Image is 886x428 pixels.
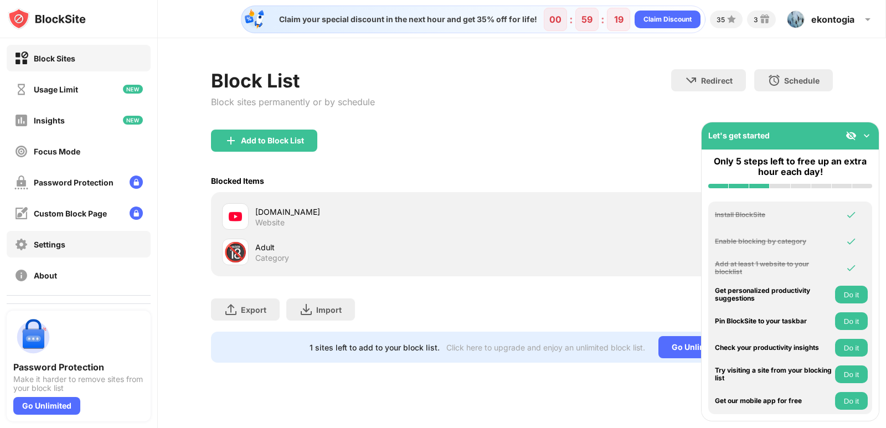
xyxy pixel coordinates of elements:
img: new-icon.svg [123,85,143,94]
img: AAcHTtcK-wZsFThb5BReGNRSpAyKb3Hf8whVzaytJlzAmXzQuw=s96-c [787,11,805,28]
div: 3 [754,16,758,24]
div: : [599,11,607,28]
div: Claim your special discount in the next hour and get 35% off for life! [272,14,537,24]
div: 35 [717,16,725,24]
div: Block sites permanently or by schedule [211,96,375,107]
img: focus-off.svg [14,145,28,158]
div: Install BlockSite [715,211,832,219]
div: Only 5 steps left to free up an extra hour each day! [708,156,872,177]
div: Export [241,305,266,314]
img: push-password-protection.svg [13,317,53,357]
img: specialOfferDiscount.svg [244,8,266,30]
div: 🔞 [224,241,247,264]
img: settings-off.svg [14,238,28,251]
img: omni-setup-toggle.svg [861,130,872,141]
div: Redirect [701,76,733,85]
div: Get our mobile app for free [715,397,832,405]
div: Password Protection [34,178,114,187]
div: Let's get started [708,131,770,140]
div: Go Unlimited [658,336,734,358]
img: points-small.svg [725,13,738,26]
div: ekontogia [811,14,854,25]
div: Category [255,253,289,263]
div: Try visiting a site from your blocking list [715,367,832,383]
div: 1 sites left to add to your block list. [310,343,440,352]
div: Usage Limit [34,85,78,94]
img: customize-block-page-off.svg [14,207,28,220]
img: about-off.svg [14,269,28,282]
div: Click here to upgrade and enjoy an unlimited block list. [446,343,645,352]
div: 19 [614,14,624,25]
div: : [567,11,575,28]
div: Get personalized productivity suggestions [715,287,832,303]
img: omni-check.svg [846,236,857,247]
div: Website [255,218,285,228]
img: lock-menu.svg [130,176,143,189]
div: Block List [211,69,375,92]
div: Add to Block List [241,136,304,145]
img: new-icon.svg [123,116,143,125]
div: 00 [549,14,562,25]
img: logo-blocksite.svg [8,8,86,30]
div: Go Unlimited [13,397,80,415]
button: Do it [835,339,868,357]
img: omni-check.svg [846,262,857,274]
img: favicons [229,210,242,223]
div: Password Protection [13,362,144,373]
img: insights-off.svg [14,114,28,127]
img: password-protection-off.svg [14,176,28,189]
img: time-usage-off.svg [14,82,28,96]
button: Do it [835,312,868,330]
div: Add at least 1 website to your blocklist [715,260,832,276]
div: About [34,271,57,280]
div: Import [316,305,342,314]
div: Pin BlockSite to your taskbar [715,317,832,325]
div: Blocked Items [211,176,264,185]
button: Do it [835,365,868,383]
div: Block Sites [34,54,75,63]
button: Do it [835,286,868,303]
div: Adult [255,241,522,253]
img: eye-not-visible.svg [846,130,857,141]
img: block-on.svg [14,51,28,65]
div: Custom Block Page [34,209,107,218]
button: Do it [835,392,868,410]
div: Insights [34,116,65,125]
div: Schedule [784,76,820,85]
div: Focus Mode [34,147,80,156]
div: 59 [581,14,593,25]
div: [DOMAIN_NAME] [255,206,522,218]
div: Check your productivity insights [715,344,832,352]
div: Claim Discount [643,14,692,25]
img: lock-menu.svg [130,207,143,220]
img: reward-small.svg [758,13,771,26]
img: omni-check.svg [846,209,857,220]
div: Make it harder to remove sites from your block list [13,375,144,393]
div: Settings [34,240,65,249]
div: Enable blocking by category [715,238,832,245]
